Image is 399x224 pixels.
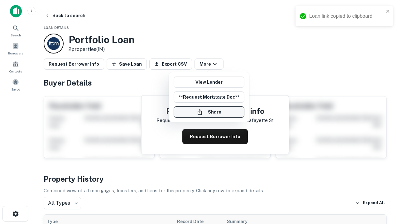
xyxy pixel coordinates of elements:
iframe: Chat Widget [368,154,399,184]
button: close [386,9,390,15]
a: View Lender [174,77,244,88]
button: **Request Mortgage Doc** [174,91,244,103]
button: Share [174,106,244,118]
div: Loan link copied to clipboard [309,12,384,20]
